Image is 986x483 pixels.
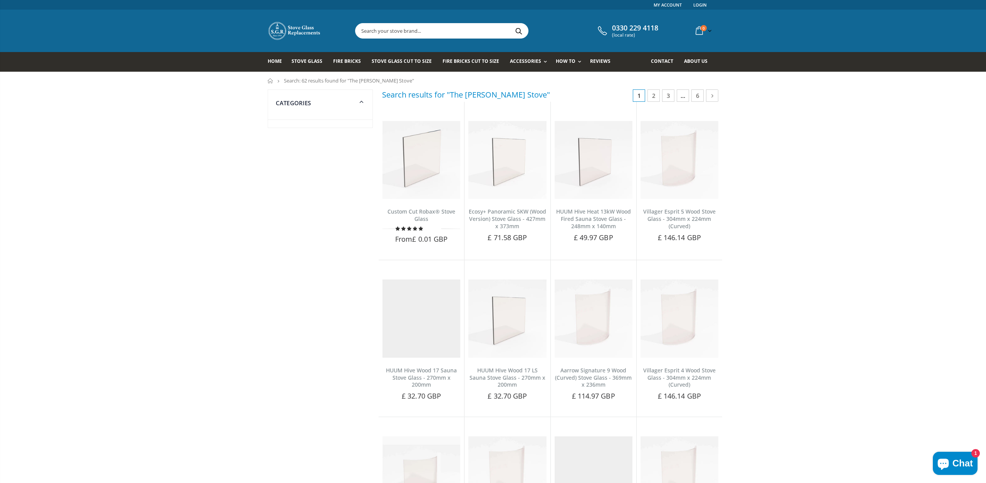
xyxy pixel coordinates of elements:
[510,24,527,38] button: Search
[590,52,616,72] a: Reviews
[292,52,328,72] a: Stove Glass
[658,233,701,242] span: £ 146.14 GBP
[651,58,673,64] span: Contact
[276,99,311,107] span: Categories
[612,32,658,38] span: (local rate)
[372,52,437,72] a: Stove Glass Cut To Size
[268,52,288,72] a: Home
[641,279,718,357] img: villager espirit 4 wood stove glass
[268,78,273,83] a: Home
[443,58,499,64] span: Fire Bricks Cut To Size
[412,234,448,244] span: £ 0.01 GBP
[701,25,707,31] span: 0
[396,226,424,231] span: 4.94 stars
[468,121,546,199] img: Ecosy+ Panoramic 5KW (Wood Version) Stove Glass
[572,391,615,401] span: £ 114.97 GBP
[386,367,457,389] a: HUUM Hive Wood 17 Sauna Stove Glass - 270mm x 200mm
[677,89,689,102] span: …
[555,279,632,357] img: Aarrow Signature 9 Wood Stove Glass
[555,367,632,389] a: Aarrow Signature 9 Wood (Curved) Stove Glass - 369mm x 236mm
[292,58,322,64] span: Stove Glass
[470,367,545,389] a: HUUM Hive Wood 17 LS Sauna Stove Glass - 270mm x 200mm
[387,208,455,222] a: Custom Cut Robax® Stove Glass
[395,234,448,244] span: From
[488,233,527,242] span: £ 71.58 GBP
[488,391,527,401] span: £ 32.70 GBP
[633,89,645,102] span: 1
[612,24,658,32] span: 0330 229 4118
[684,52,713,72] a: About us
[658,391,701,401] span: £ 146.14 GBP
[574,233,613,242] span: £ 49.97 GBP
[555,121,632,199] img: HUUM Wood Fired Sauna glass
[333,52,367,72] a: Fire Bricks
[382,121,460,199] img: Robax stove glass cut to size
[931,452,980,477] inbox-online-store-chat: Shopify online store chat
[510,58,541,64] span: Accessories
[662,89,674,102] a: 3
[684,58,708,64] span: About us
[355,24,614,38] input: Search your stove brand...
[556,52,585,72] a: How To
[647,89,660,102] a: 2
[372,58,431,64] span: Stove Glass Cut To Size
[268,58,282,64] span: Home
[402,391,441,401] span: £ 32.70 GBP
[510,52,551,72] a: Accessories
[643,208,716,230] a: Villager Esprit 5 Wood Stove Glass - 304mm x 224mm (Curved)
[443,52,505,72] a: Fire Bricks Cut To Size
[382,89,550,100] h3: Search results for "The [PERSON_NAME] Stove"
[596,24,658,38] a: 0330 229 4118 (local rate)
[268,21,322,40] img: Stove Glass Replacement
[691,89,704,102] a: 6
[641,121,718,199] img: villager espirit 5 wood stove glass
[284,77,414,84] span: Search: 62 results found for "The [PERSON_NAME] Stove"
[556,208,631,230] a: HUUM Hive Heat 13kW Wood Fired Sauna Stove Glass - 248mm x 140mm
[469,208,546,230] a: Ecosy+ Panoramic 5KW (Wood Version) Stove Glass - 427mm x 373mm
[643,367,716,389] a: Villager Esprit 4 Wood Stove Glass - 304mm x 224mm (Curved)
[651,52,679,72] a: Contact
[468,279,546,357] img: HUUM Hive Wood 17 LS Sauna Stove Glass
[333,58,361,64] span: Fire Bricks
[590,58,610,64] span: Reviews
[556,58,575,64] span: How To
[693,23,713,38] a: 0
